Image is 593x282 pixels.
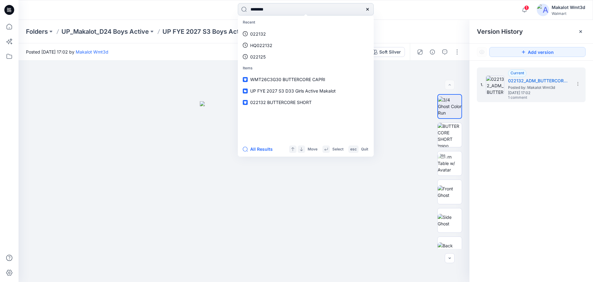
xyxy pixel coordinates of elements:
img: avatar [537,4,549,16]
p: Items [239,63,372,74]
a: 022125 [239,51,372,63]
p: 022125 [250,54,266,60]
p: Select [332,146,343,153]
a: WMT26C3G30 BUTTERCORE CAPRI [239,74,372,85]
p: HQ022132 [250,42,272,49]
img: 3/4 Ghost Color Run [438,97,461,116]
a: Folders [26,27,48,36]
p: Recent [239,17,372,28]
button: Show Hidden Versions [477,47,487,57]
button: Soft Silver [368,47,405,57]
p: Quit [361,146,368,153]
div: Makalot Wmt3d [552,4,585,11]
a: 022132 [239,28,372,40]
a: 022132 BUTTERCORE SHORT [239,97,372,108]
a: HQ022132 [239,40,372,51]
img: 022132_ADM_BUTTERCORE SHORT [486,76,504,94]
div: Walmart [552,11,585,16]
button: All Results [243,145,277,153]
button: Add version [489,47,586,57]
span: 1. [481,82,483,88]
span: 1 [524,5,529,10]
a: Makalot Wmt3d [76,49,108,54]
span: UP FYE 2027 S3 D33 Girls Active Makalot [250,88,336,93]
span: 022132 BUTTERCORE SHORT [250,100,312,105]
span: Posted [DATE] 17:02 by [26,49,108,55]
img: Side Ghost [438,214,462,227]
img: Back Ghost [438,242,462,255]
button: Details [427,47,437,57]
span: 1 comment [508,95,551,100]
span: Version History [477,28,523,35]
span: [DATE] 17:02 [508,91,570,95]
img: BUTTERCORE SHORT inspo [438,123,462,147]
a: UP FYE 2027 S3 Boys Active [162,27,248,36]
span: Posted by: Makalot Wmt3d [508,85,570,91]
p: esc [350,146,357,153]
a: UP FYE 2027 S3 D33 Girls Active Makalot [239,85,372,97]
span: Current [511,71,524,75]
span: WMT26C3G30 BUTTERCORE CAPRI [250,77,325,82]
a: UP_Makalot_D24 Boys Active [61,27,149,36]
div: Soft Silver [379,49,401,55]
button: Close [578,29,583,34]
h5: 022132_ADM_BUTTERCORE SHORT [508,77,570,85]
img: Front Ghost [438,185,462,198]
p: 022132 [250,31,266,37]
p: Move [308,146,318,153]
img: Turn Table w/ Avatar [438,154,462,173]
